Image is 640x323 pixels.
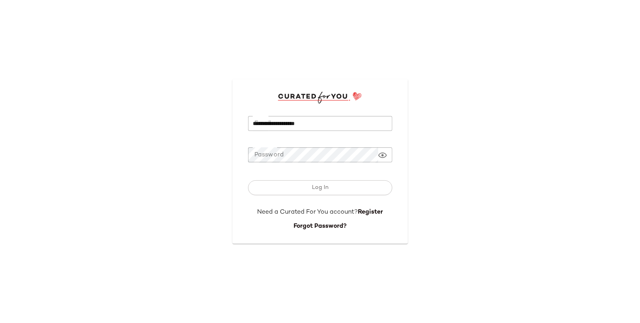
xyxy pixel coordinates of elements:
a: Register [358,209,383,216]
a: Forgot Password? [294,223,346,230]
button: Log In [248,180,392,195]
span: Need a Curated For You account? [257,209,358,216]
span: Log In [312,185,328,191]
img: cfy_login_logo.DGdB1djN.svg [278,92,362,103]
